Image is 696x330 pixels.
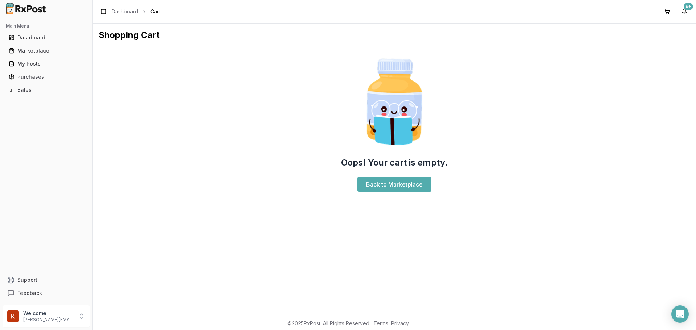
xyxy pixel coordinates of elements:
[112,8,160,15] nav: breadcrumb
[9,73,84,80] div: Purchases
[6,31,87,44] a: Dashboard
[150,8,160,15] span: Cart
[684,3,693,10] div: 9+
[9,47,84,54] div: Marketplace
[9,60,84,67] div: My Posts
[348,55,441,148] img: Smart Pill Bottle
[357,177,431,192] a: Back to Marketplace
[99,29,690,41] h1: Shopping Cart
[17,289,42,297] span: Feedback
[7,310,19,322] img: User avatar
[373,320,388,326] a: Terms
[9,34,84,41] div: Dashboard
[6,23,87,29] h2: Main Menu
[671,305,689,323] div: Open Intercom Messenger
[3,287,90,300] button: Feedback
[3,32,90,43] button: Dashboard
[3,3,49,14] img: RxPost Logo
[6,83,87,96] a: Sales
[6,57,87,70] a: My Posts
[6,70,87,83] a: Purchases
[23,310,74,317] p: Welcome
[341,157,448,168] h2: Oops! Your cart is empty.
[3,84,90,96] button: Sales
[9,86,84,93] div: Sales
[6,44,87,57] a: Marketplace
[3,45,90,57] button: Marketplace
[23,317,74,323] p: [PERSON_NAME][EMAIL_ADDRESS][DOMAIN_NAME]
[3,71,90,83] button: Purchases
[112,8,138,15] a: Dashboard
[3,273,90,287] button: Support
[3,58,90,70] button: My Posts
[679,6,690,17] button: 9+
[391,320,409,326] a: Privacy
